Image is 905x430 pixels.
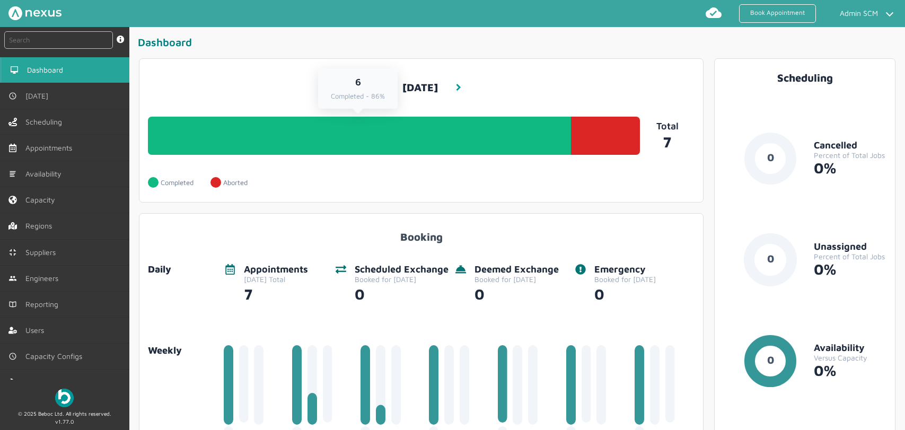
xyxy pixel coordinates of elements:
[8,144,17,152] img: appointments-left-menu.svg
[8,170,17,178] img: md-list.svg
[25,118,66,126] span: Scheduling
[814,252,886,261] div: Percent of Total Jobs
[8,300,17,309] img: md-book.svg
[8,326,17,335] img: user-left-menu.svg
[148,172,210,194] a: Completed
[25,274,63,283] span: Engineers
[475,275,559,284] div: Booked for [DATE]
[705,4,722,21] img: md-cloud-done.svg
[8,196,17,204] img: capacity-left-menu.svg
[25,92,52,100] span: [DATE]
[739,4,816,23] a: Book Appointment
[723,72,886,84] div: Scheduling
[355,264,449,275] div: Scheduled Exchange
[25,300,63,309] span: Reporting
[25,352,86,361] span: Capacity Configs
[8,222,17,230] img: regions.left-menu.svg
[244,275,308,284] div: [DATE] Total
[814,343,886,354] div: Availability
[767,151,774,163] text: 0
[402,73,438,102] h3: [DATE]
[25,248,60,257] span: Suppliers
[8,274,17,283] img: md-people.svg
[8,352,17,361] img: md-time.svg
[814,151,886,160] div: Percent of Total Jobs
[148,264,216,275] div: Daily
[594,264,656,275] div: Emergency
[8,6,61,20] img: Nexus
[594,275,656,284] div: Booked for [DATE]
[723,233,886,303] a: 0UnassignedPercent of Total Jobs0%
[8,378,17,387] img: md-build.svg
[27,66,67,74] span: Dashboard
[25,326,48,335] span: Users
[148,117,571,155] a: 6Completed - 86%
[25,222,56,230] span: Regions
[8,248,17,257] img: md-contract.svg
[814,362,886,379] div: 0%
[4,31,113,49] input: Search by: Ref, PostCode, MPAN, MPRN, Account, Customer
[148,345,215,356] a: Weekly
[355,275,449,284] div: Booked for [DATE]
[331,92,385,100] div: Completed - 86%
[244,264,308,275] div: Appointments
[767,252,774,265] text: 0
[640,131,695,151] a: 7
[8,92,17,100] img: md-time.svg
[331,77,385,88] div: 6
[814,140,886,151] div: Cancelled
[767,354,774,366] text: 0
[475,264,559,275] div: Deemed Exchange
[475,284,559,303] div: 0
[55,389,74,407] img: Beboc Logo
[814,160,886,177] div: 0%
[161,179,194,187] p: Completed
[223,179,248,187] p: Aborted
[10,66,19,74] img: md-desktop.svg
[814,261,886,278] div: 0%
[814,241,886,252] div: Unassigned
[640,121,695,132] p: Total
[25,144,76,152] span: Appointments
[25,378,78,387] span: Configurations
[210,172,265,194] a: Aborted
[814,354,886,362] div: Versus Capacity
[244,284,308,303] div: 7
[148,222,695,243] div: Booking
[138,36,901,53] div: Dashboard
[8,118,17,126] img: scheduling-left-menu.svg
[355,284,449,303] div: 0
[594,284,656,303] div: 0
[25,170,66,178] span: Availability
[25,196,59,204] span: Capacity
[723,132,886,202] a: 0CancelledPercent of Total Jobs0%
